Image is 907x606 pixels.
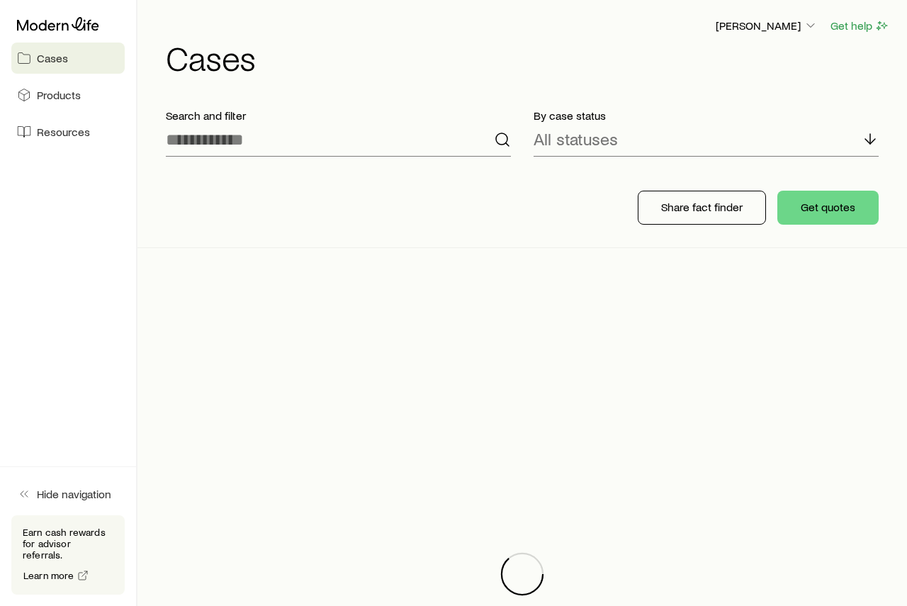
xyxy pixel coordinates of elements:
span: Cases [37,51,68,65]
div: Earn cash rewards for advisor referrals.Learn more [11,515,125,595]
p: Search and filter [166,108,511,123]
span: Hide navigation [37,487,111,501]
a: Cases [11,43,125,74]
span: Learn more [23,571,74,580]
p: [PERSON_NAME] [716,18,818,33]
button: Get quotes [777,191,879,225]
button: Get help [830,18,890,34]
button: Hide navigation [11,478,125,510]
p: Earn cash rewards for advisor referrals. [23,527,113,561]
p: All statuses [534,129,618,149]
p: By case status [534,108,879,123]
a: Products [11,79,125,111]
button: Share fact finder [638,191,766,225]
span: Resources [37,125,90,139]
p: Share fact finder [661,200,743,214]
span: Products [37,88,81,102]
a: Resources [11,116,125,147]
button: [PERSON_NAME] [715,18,818,35]
h1: Cases [166,40,890,74]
